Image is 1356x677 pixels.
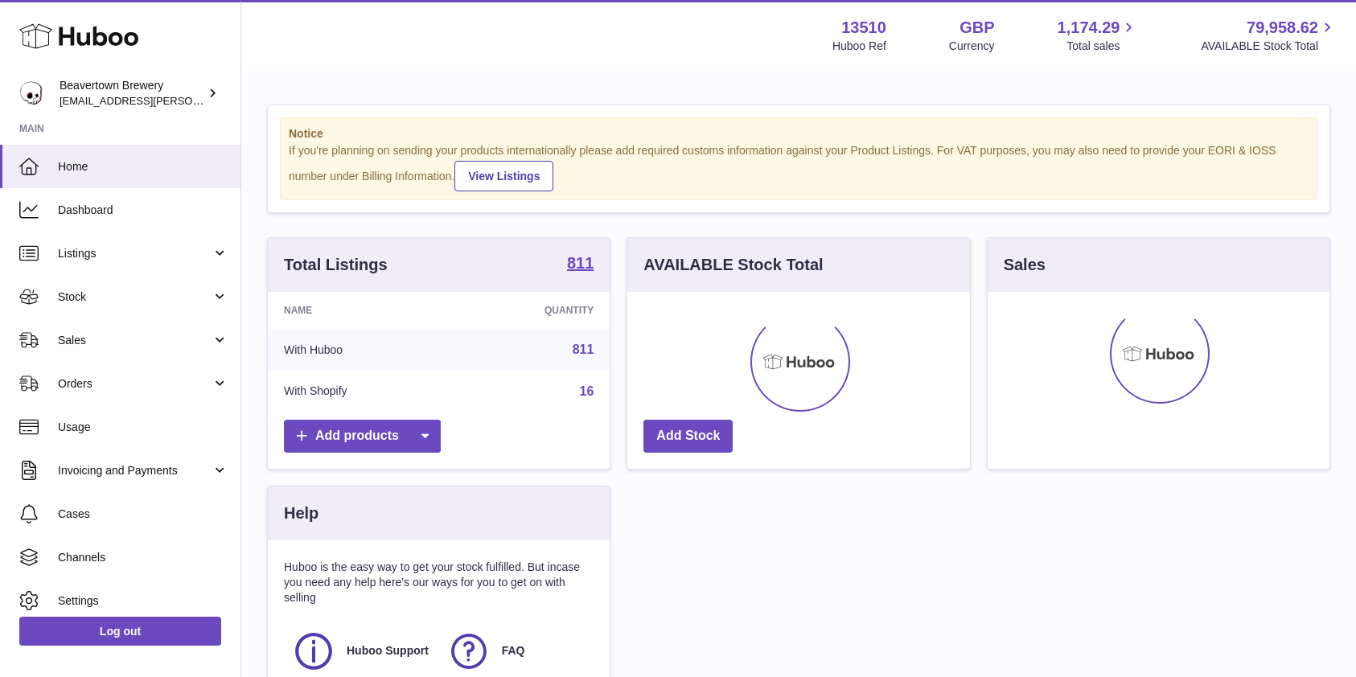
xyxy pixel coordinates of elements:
p: Huboo is the easy way to get your stock fulfilled. But incase you need any help here's our ways f... [284,560,594,605]
div: Huboo Ref [832,39,886,54]
span: Huboo Support [347,643,429,659]
a: 79,958.62 AVAILABLE Stock Total [1201,17,1337,54]
span: Cases [58,507,228,522]
img: kit.lowe@beavertownbrewery.co.uk [19,81,43,105]
span: Settings [58,593,228,609]
a: Add products [284,420,441,453]
span: Listings [58,246,212,261]
h3: Help [284,503,318,524]
a: 16 [580,384,594,398]
a: 1,174.29 Total sales [1058,17,1139,54]
strong: 811 [567,255,594,271]
strong: Notice [289,126,1309,142]
a: Log out [19,617,221,646]
td: With Huboo [268,329,452,371]
span: 1,174.29 [1058,17,1120,39]
a: Add Stock [643,420,733,453]
strong: GBP [959,17,994,39]
th: Name [268,292,452,329]
span: Home [58,159,228,174]
span: Channels [58,550,228,565]
a: Huboo Support [292,630,431,673]
span: Invoicing and Payments [58,463,212,478]
span: Sales [58,333,212,348]
span: AVAILABLE Stock Total [1201,39,1337,54]
td: With Shopify [268,371,452,412]
span: Orders [58,376,212,392]
a: 811 [567,255,594,274]
strong: 13510 [841,17,886,39]
span: FAQ [502,643,525,659]
h3: Sales [1004,254,1046,276]
a: View Listings [454,161,553,191]
div: Beavertown Brewery [60,78,204,109]
span: Usage [58,420,228,435]
span: Dashboard [58,203,228,218]
a: 811 [573,343,594,356]
h3: AVAILABLE Stock Total [643,254,823,276]
span: 79,958.62 [1247,17,1318,39]
th: Quantity [452,292,610,329]
span: Stock [58,289,212,305]
span: [EMAIL_ADDRESS][PERSON_NAME][DOMAIN_NAME] [60,94,323,107]
a: FAQ [447,630,586,673]
h3: Total Listings [284,254,388,276]
div: Currency [949,39,995,54]
div: If you're planning on sending your products internationally please add required customs informati... [289,143,1309,191]
span: Total sales [1066,39,1138,54]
